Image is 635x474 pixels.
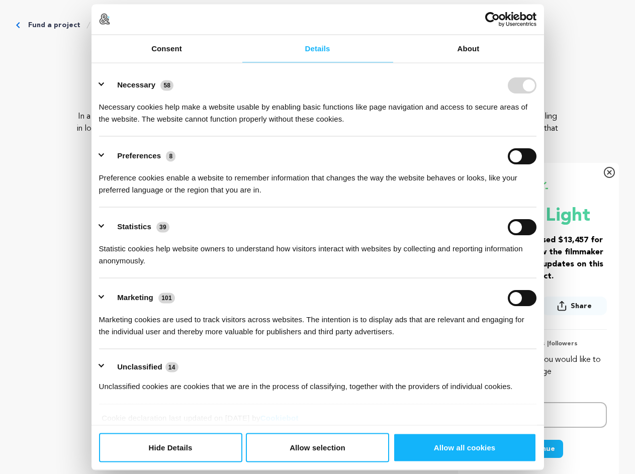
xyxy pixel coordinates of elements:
[99,219,176,235] button: Statistics (39)
[99,93,536,125] div: Necessary cookies help make a website usable by enabling basic functions like page navigation and...
[99,433,242,462] button: Hide Details
[99,14,110,25] img: logo
[541,297,607,319] span: Share
[16,78,619,90] p: [GEOGRAPHIC_DATA], [US_STATE] | Film Short
[117,293,153,302] label: Marketing
[260,413,299,422] a: Cookiebot
[99,235,536,266] div: Statistic cookies help website owners to understand how visitors interact with websites by collec...
[165,362,178,372] span: 14
[16,90,619,103] p: [DEMOGRAPHIC_DATA], Comedy
[246,433,389,462] button: Allow selection
[571,301,592,311] span: Share
[117,151,161,160] label: Preferences
[156,222,169,232] span: 39
[99,360,185,373] button: Unclassified (14)
[99,373,536,393] div: Unclassified cookies are cookies that we are in the process of classifying, together with the pro...
[76,111,559,147] p: In a colorful world, a young [DEMOGRAPHIC_DATA] pines for her best friend from the sidelines of h...
[16,20,619,30] div: Breadcrumb
[99,77,180,93] button: Necessary (58)
[92,35,242,62] a: Consent
[393,35,544,62] a: About
[166,151,175,161] span: 8
[99,290,182,306] button: Marketing (101)
[393,433,536,462] button: Allow all cookies
[448,12,536,27] a: Usercentrics Cookiebot - opens in a new window
[117,222,151,231] label: Statistics
[99,164,536,196] div: Preference cookies enable a website to remember information that changes the way the website beha...
[117,80,155,89] label: Necessary
[158,293,175,303] span: 101
[242,35,393,62] a: Details
[28,20,80,30] a: Fund a project
[16,46,619,70] p: Benchwarmer
[541,297,607,315] button: Share
[160,80,173,90] span: 58
[99,148,182,164] button: Preferences (8)
[99,306,536,337] div: Marketing cookies are used to track visitors across websites. The intention is to display ads tha...
[94,412,541,431] div: Cookie declaration last updated on [DATE] by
